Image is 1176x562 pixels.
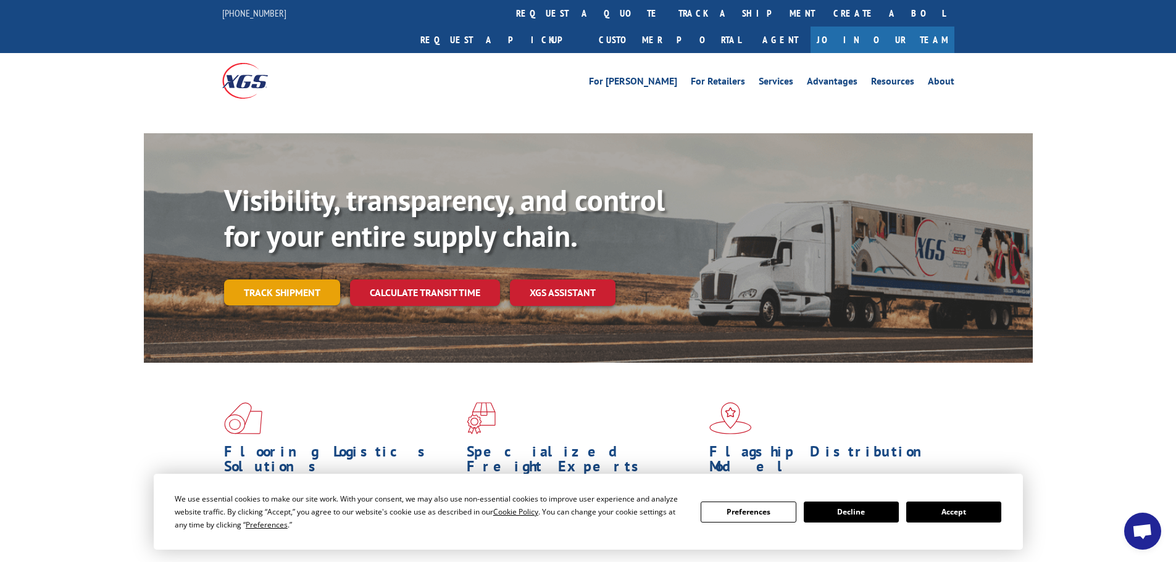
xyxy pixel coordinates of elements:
[928,76,954,90] a: About
[224,444,457,480] h1: Flooring Logistics Solutions
[807,76,857,90] a: Advantages
[246,519,288,530] span: Preferences
[906,502,1001,523] button: Accept
[154,474,1023,550] div: Cookie Consent Prompt
[759,76,793,90] a: Services
[493,506,538,517] span: Cookie Policy
[467,402,496,434] img: xgs-icon-focused-on-flooring-red
[871,76,914,90] a: Resources
[224,181,665,255] b: Visibility, transparency, and control for your entire supply chain.
[467,444,700,480] h1: Specialized Freight Experts
[222,7,286,19] a: [PHONE_NUMBER]
[701,502,796,523] button: Preferences
[510,279,615,306] a: XGS ASSISTANT
[175,492,686,531] div: We use essential cookies to make our site work. With your consent, we may also use non-essential ...
[350,279,500,306] a: Calculate transit time
[709,444,943,480] h1: Flagship Distribution Model
[750,27,811,53] a: Agent
[804,502,899,523] button: Decline
[590,27,750,53] a: Customer Portal
[709,402,752,434] img: xgs-icon-flagship-distribution-model-red
[589,76,677,90] a: For [PERSON_NAME]
[811,27,954,53] a: Join Our Team
[691,76,745,90] a: For Retailers
[1124,513,1161,550] div: Open chat
[224,402,262,434] img: xgs-icon-total-supply-chain-intelligence-red
[224,279,340,305] a: Track shipment
[411,27,590,53] a: Request a pickup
